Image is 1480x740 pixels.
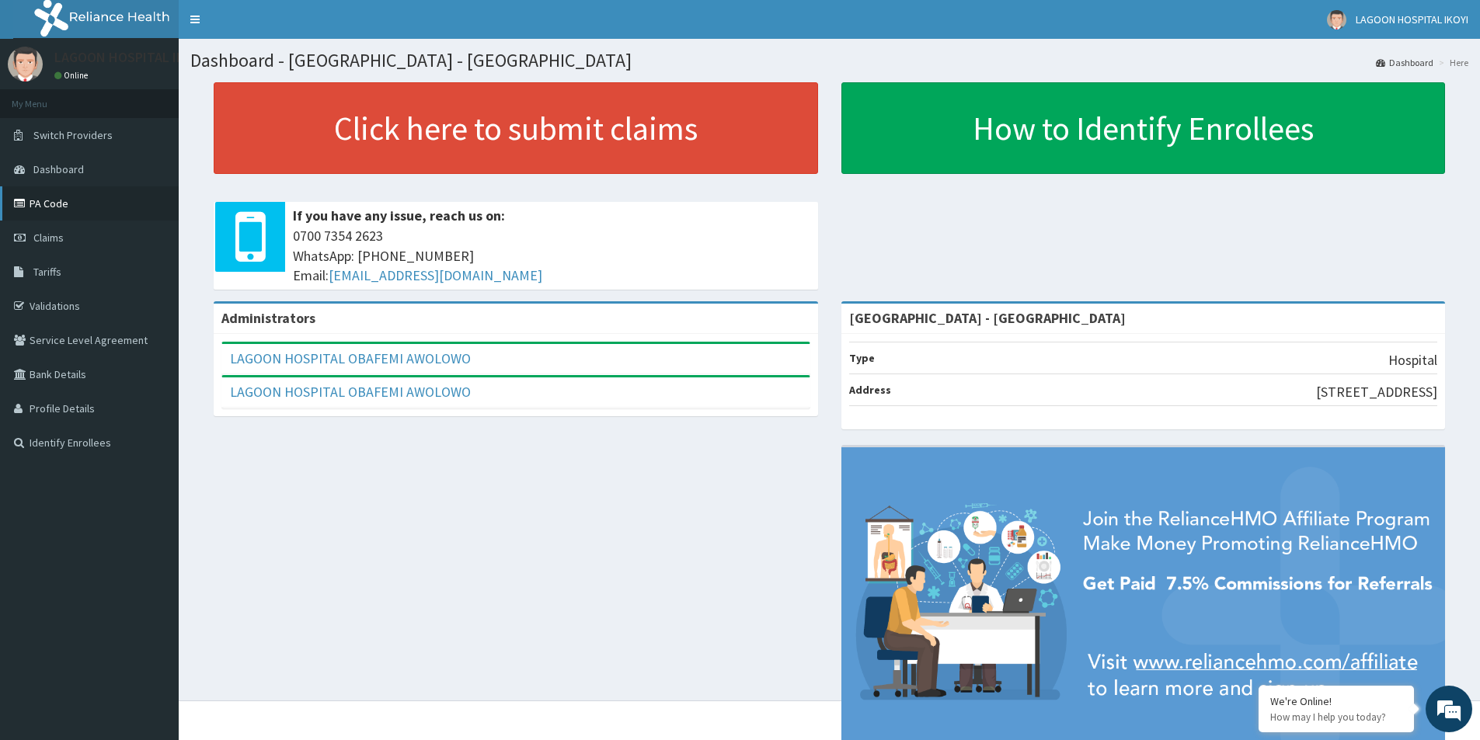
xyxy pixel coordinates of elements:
img: User Image [8,47,43,82]
li: Here [1435,56,1468,69]
p: Hospital [1388,350,1437,370]
span: 0700 7354 2623 WhatsApp: [PHONE_NUMBER] Email: [293,226,810,286]
p: [STREET_ADDRESS] [1316,382,1437,402]
a: [EMAIL_ADDRESS][DOMAIN_NAME] [329,266,542,284]
span: Tariffs [33,265,61,279]
p: LAGOON HOSPITAL IKOYI [54,50,204,64]
a: How to Identify Enrollees [841,82,1446,174]
b: If you have any issue, reach us on: [293,207,505,224]
img: User Image [1327,10,1346,30]
span: Claims [33,231,64,245]
b: Administrators [221,309,315,327]
a: Dashboard [1376,56,1433,69]
h1: Dashboard - [GEOGRAPHIC_DATA] - [GEOGRAPHIC_DATA] [190,50,1468,71]
span: Dashboard [33,162,84,176]
a: Online [54,70,92,81]
a: Click here to submit claims [214,82,818,174]
b: Address [849,383,891,397]
p: How may I help you today? [1270,710,1402,724]
span: Switch Providers [33,128,113,142]
a: LAGOON HOSPITAL OBAFEMI AWOLOWO [230,383,471,401]
div: We're Online! [1270,694,1402,708]
b: Type [849,351,875,365]
a: LAGOON HOSPITAL OBAFEMI AWOLOWO [230,349,471,367]
span: LAGOON HOSPITAL IKOYI [1356,12,1468,26]
strong: [GEOGRAPHIC_DATA] - [GEOGRAPHIC_DATA] [849,309,1126,327]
